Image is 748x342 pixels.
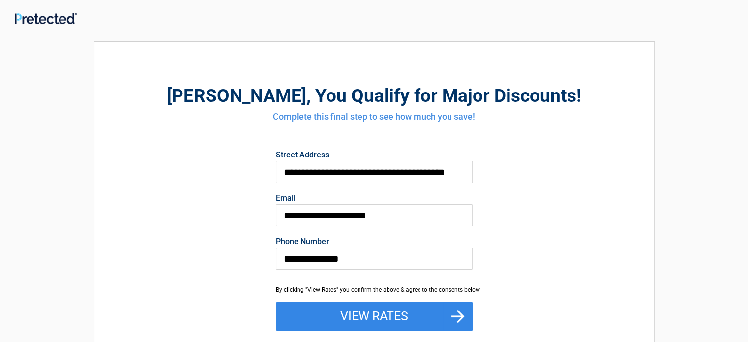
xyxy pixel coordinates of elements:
[276,238,473,246] label: Phone Number
[276,151,473,159] label: Street Address
[149,110,600,123] h4: Complete this final step to see how much you save!
[276,302,473,331] button: View Rates
[276,194,473,202] label: Email
[149,84,600,108] h2: , You Qualify for Major Discounts!
[276,285,473,294] div: By clicking "View Rates" you confirm the above & agree to the consents below
[167,85,306,106] span: [PERSON_NAME]
[15,13,77,24] img: Main Logo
